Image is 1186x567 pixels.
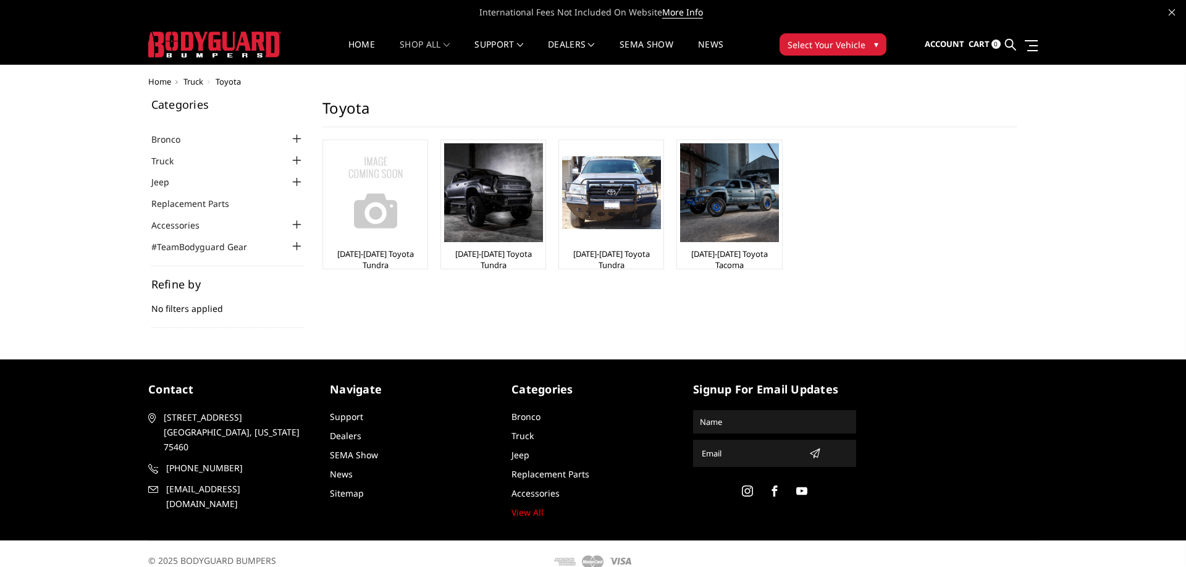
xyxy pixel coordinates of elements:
h5: Categories [511,381,675,398]
a: [PHONE_NUMBER] [148,461,311,476]
a: [DATE]-[DATE] Toyota Tundra [326,248,424,271]
a: News [698,40,723,64]
a: SEMA Show [330,449,378,461]
h5: Navigate [330,381,493,398]
a: Support [330,411,363,422]
img: No Image [326,143,425,242]
span: © 2025 BODYGUARD BUMPERS [148,555,276,566]
a: Replacement Parts [151,197,245,210]
a: Cart 0 [969,28,1001,61]
h5: contact [148,381,311,398]
a: News [330,468,353,480]
img: BODYGUARD BUMPERS [148,31,281,57]
a: Jeep [511,449,529,461]
a: [DATE]-[DATE] Toyota Tundra [444,248,542,271]
a: Dealers [548,40,595,64]
span: Cart [969,38,990,49]
a: Truck [511,430,534,442]
a: [DATE]-[DATE] Toyota Tacoma [680,248,778,271]
a: Support [474,40,523,64]
a: Replacement Parts [511,468,589,480]
a: Account [925,28,964,61]
span: ▾ [874,38,878,51]
a: No Image [326,143,424,242]
a: Bronco [151,133,196,146]
a: [DATE]-[DATE] Toyota Tundra [562,248,660,271]
input: Name [695,412,854,432]
input: Email [697,443,804,463]
a: shop all [400,40,450,64]
button: Select Your Vehicle [780,33,886,56]
a: Home [348,40,375,64]
h1: Toyota [322,99,1017,127]
span: [STREET_ADDRESS] [GEOGRAPHIC_DATA], [US_STATE] 75460 [164,410,307,455]
h5: Categories [151,99,305,110]
div: No filters applied [151,279,305,328]
a: Dealers [330,430,361,442]
span: Select Your Vehicle [788,38,865,51]
a: Truck [183,76,203,87]
a: Home [148,76,171,87]
h5: Refine by [151,279,305,290]
a: #TeamBodyguard Gear [151,240,263,253]
span: Account [925,38,964,49]
a: Accessories [151,219,215,232]
a: Sitemap [330,487,364,499]
a: SEMA Show [620,40,673,64]
a: More Info [662,6,703,19]
span: [EMAIL_ADDRESS][DOMAIN_NAME] [166,482,309,511]
h5: signup for email updates [693,381,856,398]
span: Toyota [216,76,241,87]
a: [EMAIL_ADDRESS][DOMAIN_NAME] [148,482,311,511]
a: Truck [151,154,189,167]
a: Jeep [151,175,185,188]
a: View All [511,506,544,518]
span: 0 [991,40,1001,49]
a: Bronco [511,411,540,422]
a: Accessories [511,487,560,499]
span: [PHONE_NUMBER] [166,461,309,476]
